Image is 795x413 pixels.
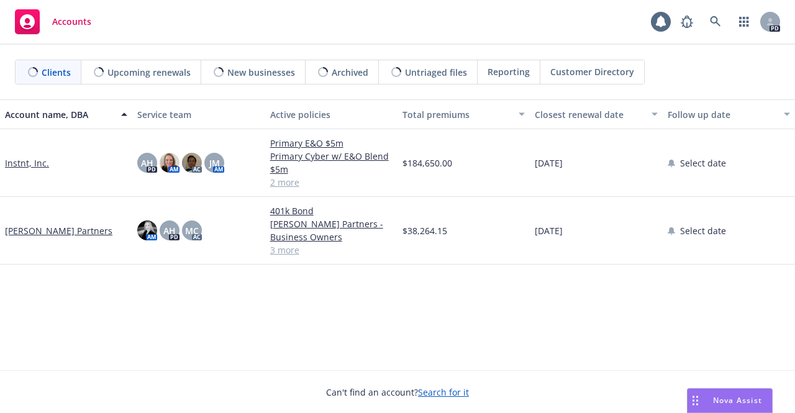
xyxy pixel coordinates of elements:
[163,224,176,237] span: AH
[535,224,563,237] span: [DATE]
[265,99,397,129] button: Active policies
[535,108,643,121] div: Closest renewal date
[732,9,756,34] a: Switch app
[270,217,393,243] a: [PERSON_NAME] Partners - Business Owners
[132,99,265,129] button: Service team
[550,65,634,78] span: Customer Directory
[270,176,393,189] a: 2 more
[668,108,776,121] div: Follow up date
[137,108,260,121] div: Service team
[402,157,452,170] span: $184,650.00
[405,66,467,79] span: Untriaged files
[10,4,96,39] a: Accounts
[270,243,393,256] a: 3 more
[397,99,530,129] button: Total premiums
[675,9,699,34] a: Report a Bug
[5,224,112,237] a: [PERSON_NAME] Partners
[535,157,563,170] span: [DATE]
[185,224,199,237] span: MC
[42,66,71,79] span: Clients
[182,153,202,173] img: photo
[5,108,114,121] div: Account name, DBA
[687,388,773,413] button: Nova Assist
[402,224,447,237] span: $38,264.15
[402,108,511,121] div: Total premiums
[52,17,91,27] span: Accounts
[688,389,703,412] div: Drag to move
[209,157,220,170] span: JM
[270,204,393,217] a: 401k Bond
[418,386,469,398] a: Search for it
[530,99,662,129] button: Closest renewal date
[488,65,530,78] span: Reporting
[332,66,368,79] span: Archived
[141,157,153,170] span: AH
[227,66,295,79] span: New businesses
[160,153,179,173] img: photo
[713,395,762,406] span: Nova Assist
[107,66,191,79] span: Upcoming renewals
[680,224,726,237] span: Select date
[270,137,393,150] a: Primary E&O $5m
[680,157,726,170] span: Select date
[270,108,393,121] div: Active policies
[326,386,469,399] span: Can't find an account?
[663,99,795,129] button: Follow up date
[703,9,728,34] a: Search
[137,220,157,240] img: photo
[5,157,49,170] a: Instnt, Inc.
[270,150,393,176] a: Primary Cyber w/ E&O Blend $5m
